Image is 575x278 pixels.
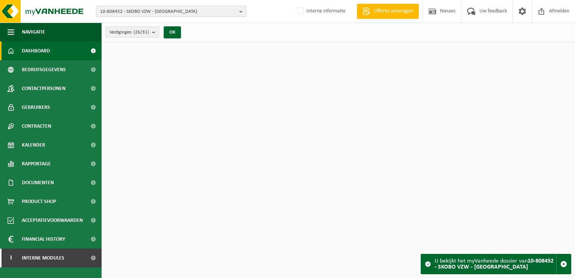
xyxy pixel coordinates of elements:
[22,23,45,41] span: Navigatie
[435,254,556,274] div: U bekijkt het myVanheede dossier van
[296,6,345,17] label: Interne informatie
[357,4,419,19] a: Offerte aanvragen
[8,249,14,267] span: I
[105,26,159,38] button: Vestigingen(26/31)
[100,6,236,17] span: 10-808452 - SKOBO VZW - [GEOGRAPHIC_DATA]
[372,8,415,15] span: Offerte aanvragen
[110,27,149,38] span: Vestigingen
[22,117,51,136] span: Contracten
[22,60,66,79] span: Bedrijfsgegevens
[22,211,83,230] span: Acceptatievoorwaarden
[134,30,149,35] count: (26/31)
[435,258,554,270] strong: 10-808452 - SKOBO VZW - [GEOGRAPHIC_DATA]
[22,154,51,173] span: Rapportage
[22,98,50,117] span: Gebruikers
[22,249,64,267] span: Interne modules
[164,26,181,38] button: OK
[22,230,65,249] span: Financial History
[22,173,54,192] span: Documenten
[96,6,246,17] button: 10-808452 - SKOBO VZW - [GEOGRAPHIC_DATA]
[22,136,45,154] span: Kalender
[22,79,65,98] span: Contactpersonen
[22,192,56,211] span: Product Shop
[22,41,50,60] span: Dashboard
